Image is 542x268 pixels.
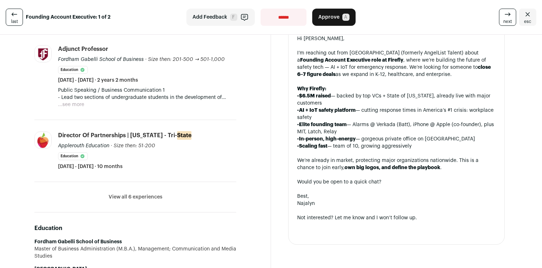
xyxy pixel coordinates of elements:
[300,58,403,63] strong: Founding Account Executive role at Firefly
[58,143,109,148] span: Applerouth Education
[299,144,327,149] strong: Scaling fast
[145,57,225,62] span: · Size then: 201-500 → 501-1,000
[503,19,512,24] span: next
[58,87,236,101] p: Public Speaking / Business Communication 1 - Lead two sections of undergraduate students in the d...
[186,9,255,26] button: Add Feedback F
[297,86,326,91] strong: Why Firefly:
[297,143,496,150] div: • — team of 10, growing aggressively
[35,46,51,62] img: a4598274f27319ca184a58f6109a4ea3c581c3d0840e9dca8279fa17cbcbc30c.jpg
[297,214,496,221] div: Not interested? Let me know and I won’t follow up.
[192,14,227,21] span: Add Feedback
[297,178,496,186] div: Would you be open to a quick chat?
[297,200,496,207] div: Najalyn
[297,157,496,171] div: We’re already in market, protecting major organizations nationwide. This is a chance to join earl...
[58,152,88,160] li: Education
[58,131,191,139] div: Director of Partnerships | [US_STATE] - Tri-
[35,132,51,148] img: 1fe2bccb43bb92e322fda4f4cad2a2136ffc8576a1e44084a80f2dd92de83048.jpg
[297,121,496,135] div: • — Alarms @ Verkada (Batt), iPhone @ Apple (co-founder), plus MIT, Latch, Relay
[6,9,23,26] a: last
[312,9,356,26] button: Approve A
[297,135,496,143] div: • — gorgeous private office on [GEOGRAPHIC_DATA]
[297,35,496,42] div: Hi [PERSON_NAME],
[58,77,138,84] span: [DATE] - [DATE] · 2 years 2 months
[58,57,144,62] span: Fordham Gabelli School of Business
[344,165,440,170] strong: own big logos, and define the playbook
[58,101,84,108] button: ...see more
[297,107,496,121] div: • — cutting response times in America’s #1 crisis: workplace safety
[34,245,236,260] div: Master of Business Administration (M.B.A.), Management; Communication and Media Studies
[299,137,356,142] strong: In-person, high-energy
[499,9,516,26] a: next
[34,239,122,244] strong: Fordham Gabelli School of Business
[11,19,18,24] span: last
[318,14,339,21] span: Approve
[524,19,531,24] span: esc
[299,108,356,113] strong: AI + IoT safety platform
[34,224,236,233] h2: Education
[58,45,108,53] div: Adjunct Professor
[177,131,191,140] mark: State
[26,14,110,21] strong: Founding Account Executive: 1 of 2
[519,9,536,26] a: Close
[109,193,162,201] button: View all 6 experiences
[58,66,88,74] li: Education
[297,92,496,107] div: • — backed by top VCs + State of [US_STATE], already live with major customers
[111,143,155,148] span: · Size then: 51-200
[297,193,496,200] div: Best,
[299,94,331,99] strong: $6.5M raised
[58,163,123,170] span: [DATE] - [DATE] · 10 months
[230,14,237,21] span: F
[297,49,496,78] div: I’m reaching out from [GEOGRAPHIC_DATA] (formerly AngelList Talent) about a , where we’re buildin...
[342,14,350,21] span: A
[299,122,347,127] strong: Elite founding team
